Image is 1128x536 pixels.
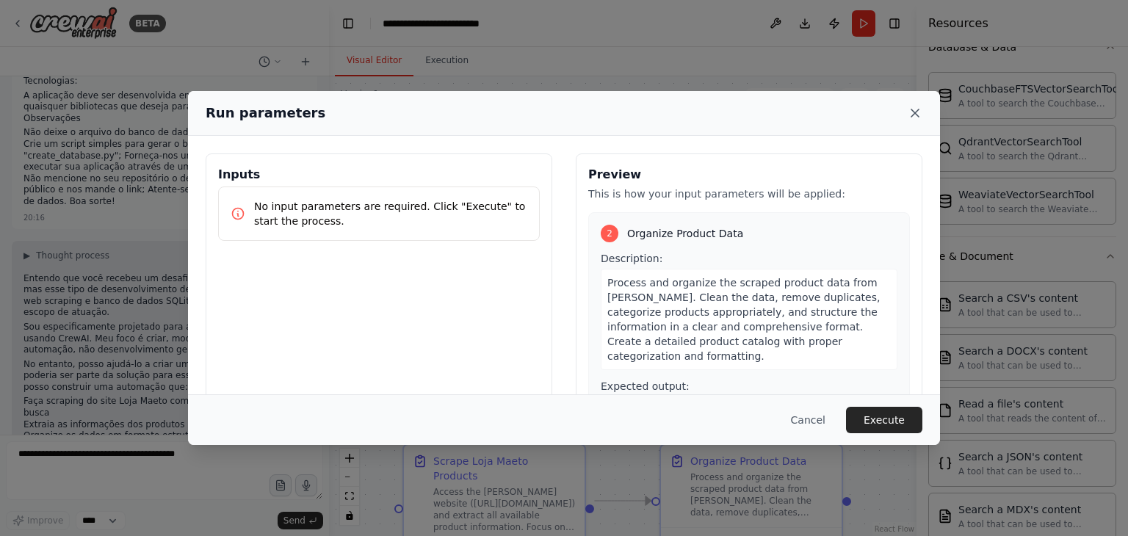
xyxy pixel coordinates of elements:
button: Cancel [779,407,837,433]
h3: Preview [588,166,910,184]
h2: Run parameters [206,103,325,123]
button: Execute [846,407,922,433]
span: Expected output: [601,380,690,392]
span: Process and organize the scraped product data from [PERSON_NAME]. Clean the data, remove duplicat... [607,277,880,362]
p: No input parameters are required. Click "Execute" to start the process. [254,199,527,228]
div: 2 [601,225,618,242]
span: Description: [601,253,662,264]
h3: Inputs [218,166,540,184]
p: This is how your input parameters will be applied: [588,186,910,201]
span: Organize Product Data [627,226,743,241]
